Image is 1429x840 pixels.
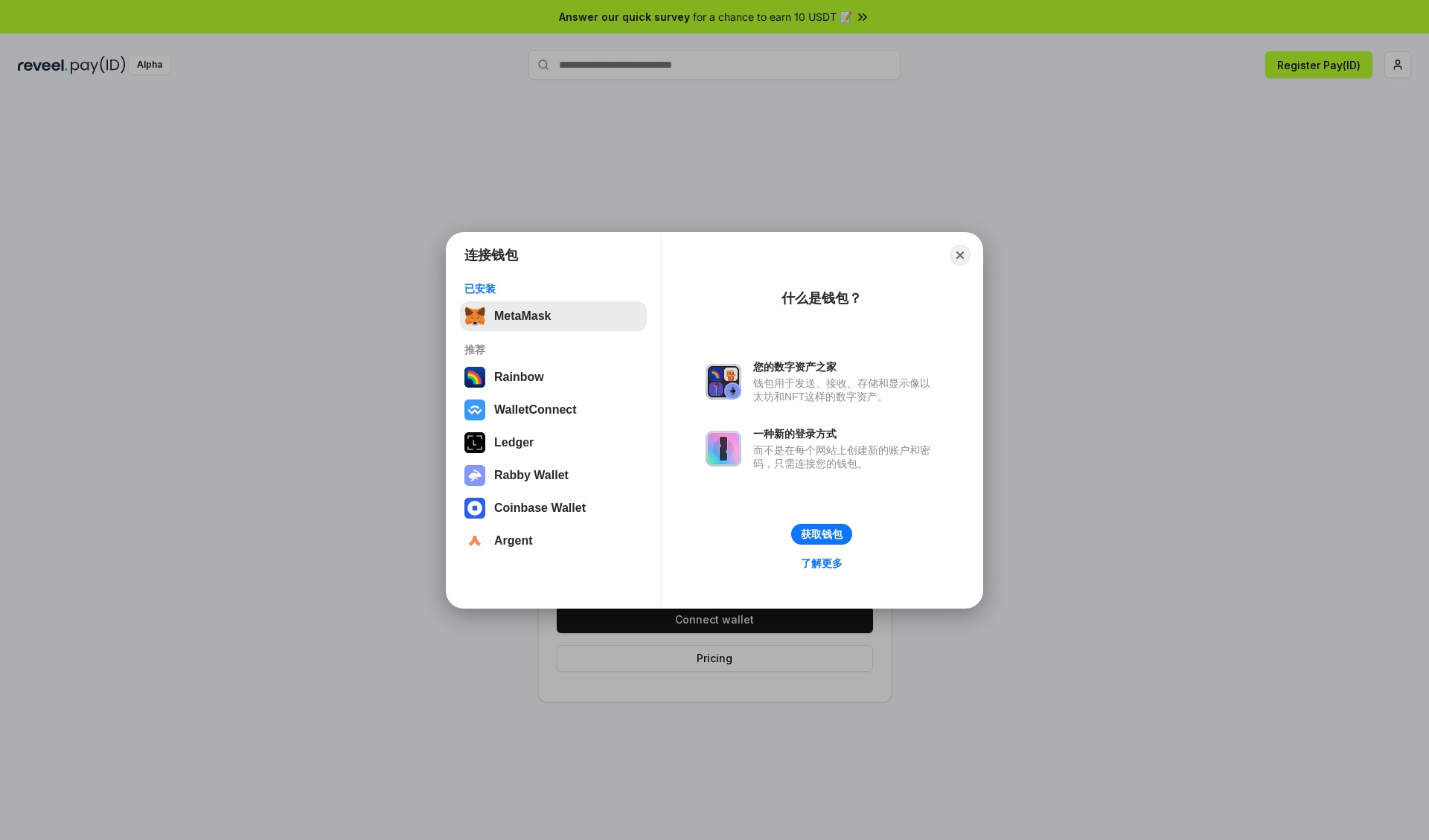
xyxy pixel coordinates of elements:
[464,343,642,356] div: 推荐
[801,528,843,541] div: 获取钱包
[753,360,938,373] div: 您的数字资产之家
[706,364,741,400] img: svg+xml,%3Csvg%20xmlns%3D%22http%3A%2F%2Fwww.w3.org%2F2000%2Fsvg%22%20fill%3D%22none%22%20viewBox...
[464,306,485,327] img: svg+xml,%3Csvg%20fill%3D%22none%22%20height%3D%2233%22%20viewBox%3D%220%200%2035%2033%22%20width%...
[460,301,647,331] button: MetaMask
[464,400,485,420] img: svg+xml,%3Csvg%20width%3D%2228%22%20height%3D%2228%22%20viewBox%3D%220%200%2028%2028%22%20fill%3D...
[464,432,485,453] img: svg+xml,%3Csvg%20xmlns%3D%22http%3A%2F%2Fwww.w3.org%2F2000%2Fsvg%22%20width%3D%2228%22%20height%3...
[460,493,647,523] button: Coinbase Wallet
[464,498,485,519] img: svg+xml,%3Csvg%20width%3D%2228%22%20height%3D%2228%22%20viewBox%3D%220%200%2028%2028%22%20fill%3D...
[792,554,851,573] a: 了解更多
[460,461,647,490] button: Rabby Wallet
[706,431,741,467] img: svg+xml,%3Csvg%20xmlns%3D%22http%3A%2F%2Fwww.w3.org%2F2000%2Fsvg%22%20fill%3D%22none%22%20viewBox...
[791,524,852,545] button: 获取钱包
[494,501,586,515] div: Coinbase Wallet
[494,310,551,323] div: MetaMask
[460,428,647,458] button: Ledger
[753,427,938,440] div: 一种新的登录方式
[464,465,485,486] img: svg+xml,%3Csvg%20xmlns%3D%22http%3A%2F%2Fwww.w3.org%2F2000%2Fsvg%22%20fill%3D%22none%22%20viewBox...
[494,534,533,548] div: Argent
[781,289,862,307] div: 什么是钱包？
[801,557,843,570] div: 了解更多
[494,371,544,384] div: Rainbow
[464,530,485,551] img: svg+xml,%3Csvg%20width%3D%2228%22%20height%3D%2228%22%20viewBox%3D%220%200%2028%2028%22%20fill%3D...
[464,246,518,264] h1: 连接钱包
[753,376,938,403] div: 钱包用于发送、接收、存储和显示像以太坊和NFT这样的数字资产。
[460,395,647,425] button: WalletConnect
[464,282,642,295] div: 已安装
[753,443,938,470] div: 而不是在每个网站上创建新的账户和密码，只需连接您的钱包。
[494,403,577,417] div: WalletConnect
[460,362,647,392] button: Rainbow
[460,526,647,556] button: Argent
[494,436,534,449] div: Ledger
[950,245,971,266] button: Close
[464,367,485,388] img: svg+xml,%3Csvg%20width%3D%22120%22%20height%3D%22120%22%20viewBox%3D%220%200%20120%20120%22%20fil...
[494,469,569,482] div: Rabby Wallet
